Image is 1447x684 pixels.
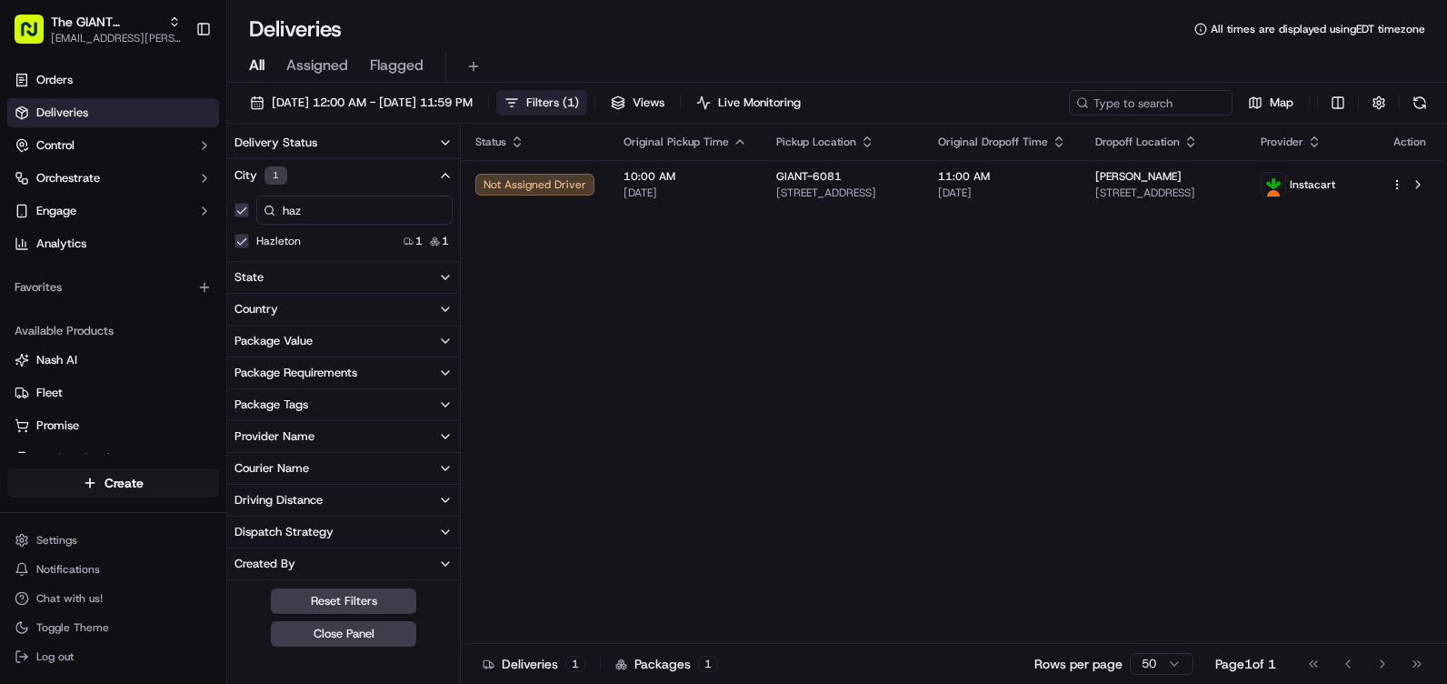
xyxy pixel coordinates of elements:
span: Assigned [286,55,348,76]
span: Status [475,135,506,149]
span: 1 [415,234,423,248]
div: Favorites [7,273,219,302]
button: Toggle Theme [7,615,219,640]
div: City [235,166,287,185]
button: Orchestrate [7,164,219,193]
div: 1 [698,656,718,672]
div: Start new chat [62,174,298,192]
span: Product Catalog [36,450,124,467]
span: Flagged [370,55,424,76]
a: Orders [7,65,219,95]
span: [STREET_ADDRESS] [776,186,909,200]
button: Notifications [7,557,219,582]
button: City1 [227,159,460,192]
button: Close Panel [271,621,416,647]
span: Log out [36,649,74,664]
span: Provider [1261,135,1303,149]
span: Pickup Location [776,135,856,149]
span: Toggle Theme [36,620,109,635]
div: Country [235,301,278,317]
span: ( 1 ) [563,95,579,111]
span: [EMAIL_ADDRESS][PERSON_NAME][PERSON_NAME][DOMAIN_NAME] [51,31,181,45]
span: All times are displayed using EDT timezone [1211,22,1425,36]
span: Dropoff Location [1095,135,1180,149]
button: The GIANT Company [51,13,161,31]
label: Hazleton [256,234,301,248]
button: Settings [7,528,219,553]
a: Analytics [7,229,219,258]
button: Refresh [1407,90,1432,116]
span: Promise [36,417,79,434]
a: Product Catalog [15,450,212,467]
div: Deliveries [483,655,585,673]
div: 1 [264,166,287,185]
span: Original Dropoff Time [938,135,1048,149]
span: [STREET_ADDRESS] [1095,186,1232,200]
div: Delivery Status [235,135,317,151]
button: Dispatch Strategy [227,517,460,548]
button: State [227,262,460,293]
span: [DATE] [938,186,1066,200]
button: Package Value [227,326,460,357]
span: [PERSON_NAME] [1095,169,1182,184]
span: Pylon [181,308,220,322]
span: Settings [36,533,77,548]
div: Provider Name [235,428,314,445]
span: Notifications [36,562,100,577]
div: Dispatch Strategy [235,524,334,540]
button: Courier Name [227,453,460,484]
button: Package Requirements [227,357,460,388]
img: Nash [18,18,55,55]
button: The GIANT Company[EMAIL_ADDRESS][PERSON_NAME][PERSON_NAME][DOMAIN_NAME] [7,7,188,51]
span: [DATE] [624,186,747,200]
button: Reset Filters [271,588,416,614]
span: Control [36,137,75,154]
div: Available Products [7,317,219,346]
button: Views [603,90,673,116]
button: Provider Name [227,421,460,452]
button: Driving Distance [227,485,460,516]
span: 1 [442,234,449,248]
span: GIANT-6081 [776,169,842,184]
button: Fleet [7,378,219,407]
span: Analytics [36,236,86,252]
div: Package Requirements [235,365,357,381]
button: Chat with us! [7,586,219,611]
div: Driving Distance [235,492,323,508]
div: Created By [235,556,295,572]
input: Got a question? Start typing here... [47,117,327,136]
a: Deliveries [7,98,219,127]
img: profile_instacart_ahold_partner.png [1262,173,1285,196]
button: Control [7,131,219,160]
button: Country [227,294,460,325]
button: Engage [7,196,219,226]
div: 💻 [154,266,168,280]
span: Filters [526,95,579,111]
span: Create [105,474,144,492]
span: Map [1270,95,1293,111]
span: Nash AI [36,352,77,368]
span: API Documentation [172,264,292,282]
div: 1 [565,656,585,672]
button: Nash AI [7,346,219,375]
button: Map [1240,90,1302,116]
input: Type to search [1069,90,1232,116]
div: State [235,269,264,286]
span: Orchestrate [36,170,100,186]
a: Fleet [15,385,212,401]
img: 1736555255976-a54dd68f-1ca7-489b-9aae-adbdc363a1c4 [18,174,51,206]
div: We're available if you need us! [62,192,230,206]
span: Fleet [36,385,63,401]
button: Filters(1) [496,90,587,116]
span: Original Pickup Time [624,135,729,149]
span: All [249,55,264,76]
button: Product Catalog [7,444,219,473]
button: Promise [7,411,219,440]
span: 11:00 AM [938,169,1066,184]
a: 💻API Documentation [146,256,299,289]
h1: Deliveries [249,15,342,44]
span: Engage [36,203,76,219]
span: Orders [36,72,73,88]
div: Courier Name [235,460,309,477]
